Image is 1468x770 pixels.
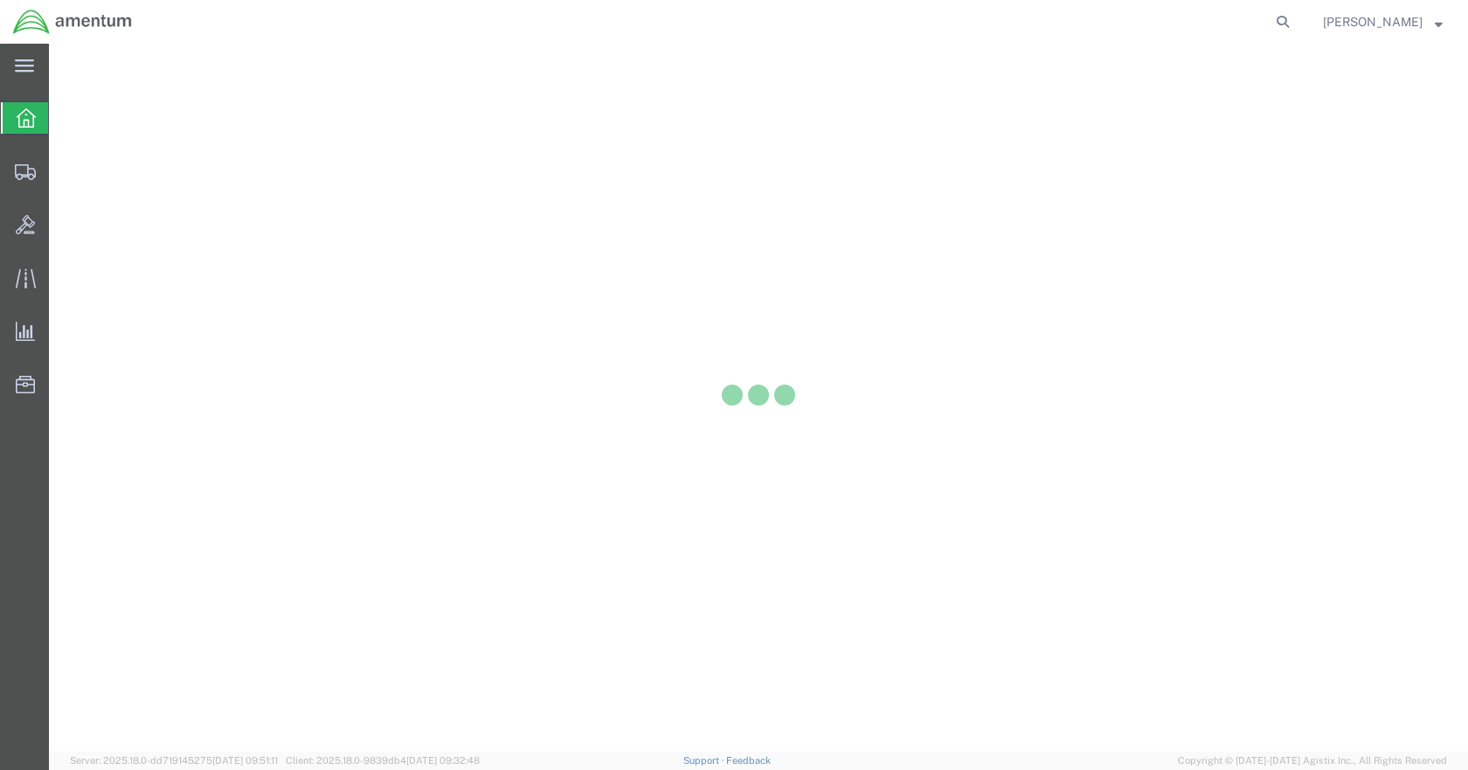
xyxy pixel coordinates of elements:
span: Client: 2025.18.0-9839db4 [286,755,480,766]
span: Copyright © [DATE]-[DATE] Agistix Inc., All Rights Reserved [1178,753,1447,768]
button: [PERSON_NAME] [1322,11,1444,32]
span: [DATE] 09:51:11 [212,755,278,766]
span: William Glazer [1323,12,1423,31]
span: Server: 2025.18.0-dd719145275 [70,755,278,766]
a: Feedback [726,755,771,766]
a: Support [683,755,727,766]
span: [DATE] 09:32:48 [406,755,480,766]
img: logo [12,9,133,35]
